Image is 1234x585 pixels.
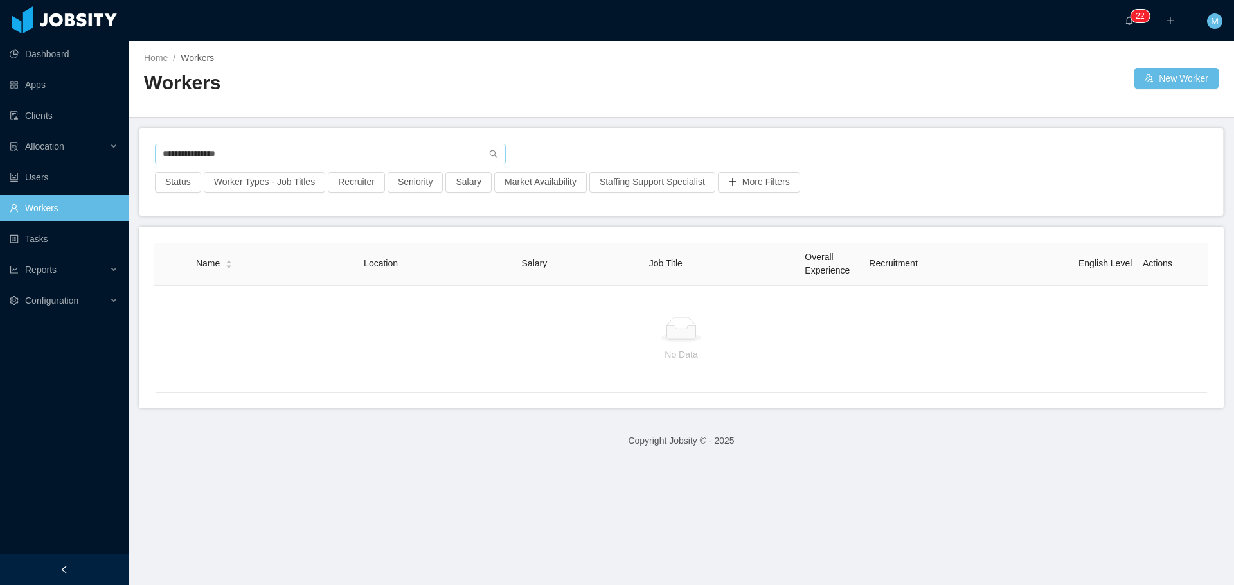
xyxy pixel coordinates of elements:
span: Salary [522,258,548,268]
button: Status [155,172,201,193]
p: 2 [1136,10,1140,22]
i: icon: caret-down [226,263,233,267]
span: Allocation [25,141,64,152]
button: Worker Types - Job Titles [204,172,325,193]
button: icon: usergroup-addNew Worker [1134,68,1219,89]
i: icon: solution [10,142,19,151]
span: English Level [1078,258,1132,268]
i: icon: line-chart [10,265,19,274]
footer: Copyright Jobsity © - 2025 [129,419,1234,463]
i: icon: setting [10,296,19,305]
button: Seniority [388,172,443,193]
button: Recruiter [328,172,385,193]
a: Home [144,53,168,63]
a: icon: pie-chartDashboard [10,41,118,67]
i: icon: bell [1125,16,1134,25]
span: Location [364,258,398,268]
button: Salary [445,172,492,193]
span: / [173,53,175,63]
i: icon: plus [1166,16,1175,25]
a: icon: robotUsers [10,164,118,190]
div: Sort [225,258,233,267]
a: icon: userWorkers [10,195,118,221]
span: Overall Experience [805,252,850,275]
a: icon: appstoreApps [10,72,118,98]
span: Workers [181,53,214,63]
span: Actions [1143,258,1172,268]
span: Job Title [649,258,683,268]
p: No Data [165,347,1198,362]
p: 2 [1140,10,1145,22]
sup: 22 [1131,10,1149,22]
a: icon: auditClients [10,103,118,128]
span: Recruitment [869,258,917,268]
button: icon: plusMore Filters [718,172,800,193]
i: icon: search [489,150,498,159]
a: icon: profileTasks [10,226,118,252]
span: Configuration [25,295,78,306]
button: Staffing Support Specialist [589,172,715,193]
i: icon: caret-up [226,259,233,263]
button: Market Availability [494,172,587,193]
h2: Workers [144,70,681,96]
span: Reports [25,265,57,275]
span: Name [196,257,220,270]
span: M [1211,13,1219,29]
